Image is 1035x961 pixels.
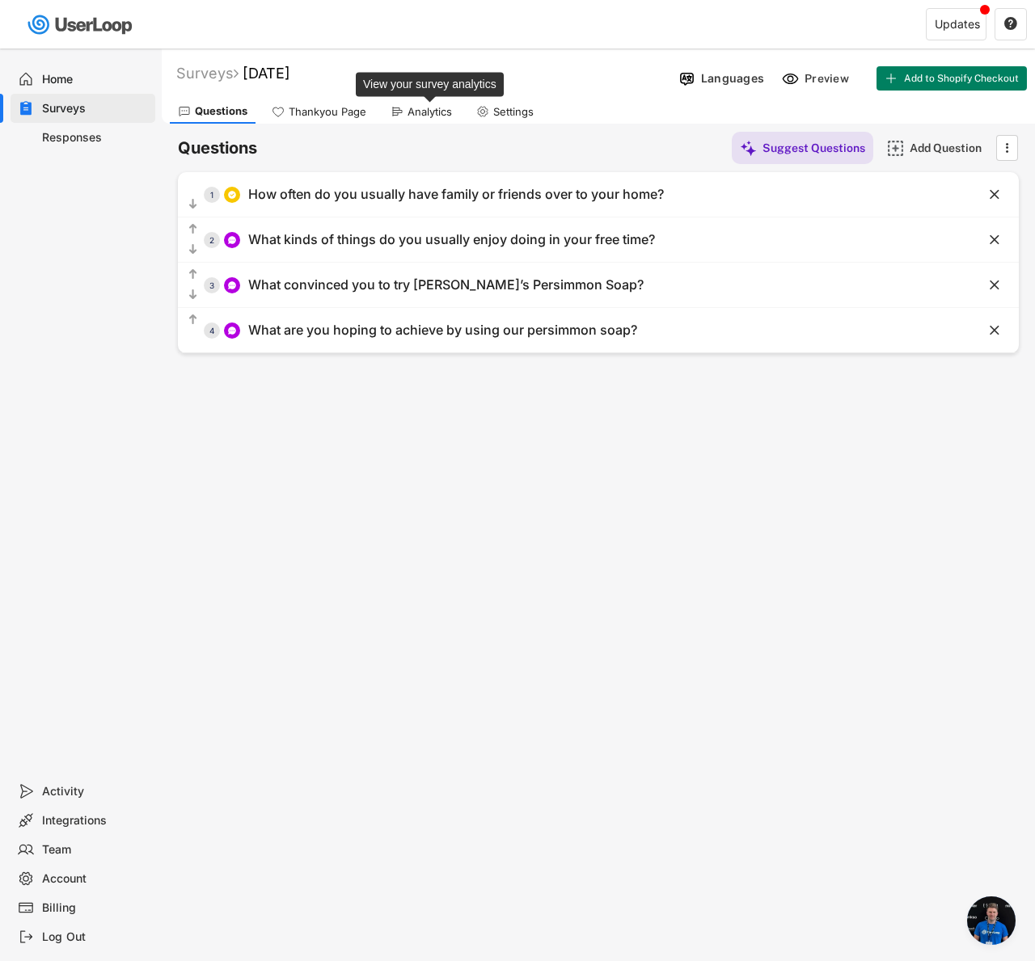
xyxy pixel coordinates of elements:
div: Suggest Questions [763,141,865,155]
button:  [986,187,1003,203]
div: Account [42,871,149,887]
div: Preview [805,71,853,86]
text:  [1004,16,1017,31]
button:  [186,312,200,328]
text:  [1006,139,1009,156]
text:  [990,186,999,203]
img: ConversationMinor.svg [227,280,237,290]
div: What kinds of things do you usually enjoy doing in your free time? [248,231,655,248]
div: Responses [42,130,149,145]
div: 1 [204,191,220,199]
div: Settings [493,105,534,119]
div: Questions [195,104,247,118]
div: Updates [935,19,980,30]
text:  [189,242,197,256]
div: 2 [204,236,220,244]
text:  [189,222,197,236]
button:  [186,287,200,303]
img: MagicMajor%20%28Purple%29.svg [740,140,757,157]
text:  [189,197,197,211]
button:  [1003,17,1018,32]
button:  [986,277,1003,293]
button:  [999,136,1015,160]
div: 3 [204,281,220,289]
text:  [189,313,197,327]
text:  [990,231,999,248]
div: Languages [701,71,764,86]
div: Thankyou Page [289,105,366,119]
div: What convinced you to try [PERSON_NAME]’s Persimmon Soap? [248,276,644,293]
div: Activity [42,784,149,799]
button:  [186,242,200,258]
button:  [986,232,1003,248]
div: Home [42,72,149,87]
div: How often do you usually have family or friends over to your home? [248,186,664,203]
text:  [189,268,197,281]
div: Open chat [967,896,1016,945]
h6: Questions [178,137,257,159]
span: Add to Shopify Checkout [904,74,1019,83]
img: CircleTickMinorWhite.svg [227,190,237,200]
img: userloop-logo-01.svg [24,8,138,41]
button: Add to Shopify Checkout [877,66,1027,91]
img: Language%20Icon.svg [678,70,695,87]
text:  [990,322,999,339]
button:  [186,221,200,238]
div: Surveys [42,101,149,116]
div: Billing [42,900,149,916]
div: Surveys [176,64,239,82]
img: ConversationMinor.svg [227,326,237,335]
div: Add Question [910,141,991,155]
button:  [986,322,1003,339]
font: [DATE] [243,65,290,82]
img: ConversationMinor.svg [227,235,237,245]
div: 4 [204,327,220,335]
div: Team [42,842,149,858]
div: Log Out [42,929,149,945]
div: Analytics [408,105,452,119]
button:  [186,196,200,213]
text:  [189,288,197,301]
button:  [186,267,200,283]
div: What are you hoping to achieve by using our persimmon soap? [248,322,637,339]
text:  [990,276,999,293]
div: Integrations [42,813,149,828]
img: AddMajor.svg [887,140,904,157]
